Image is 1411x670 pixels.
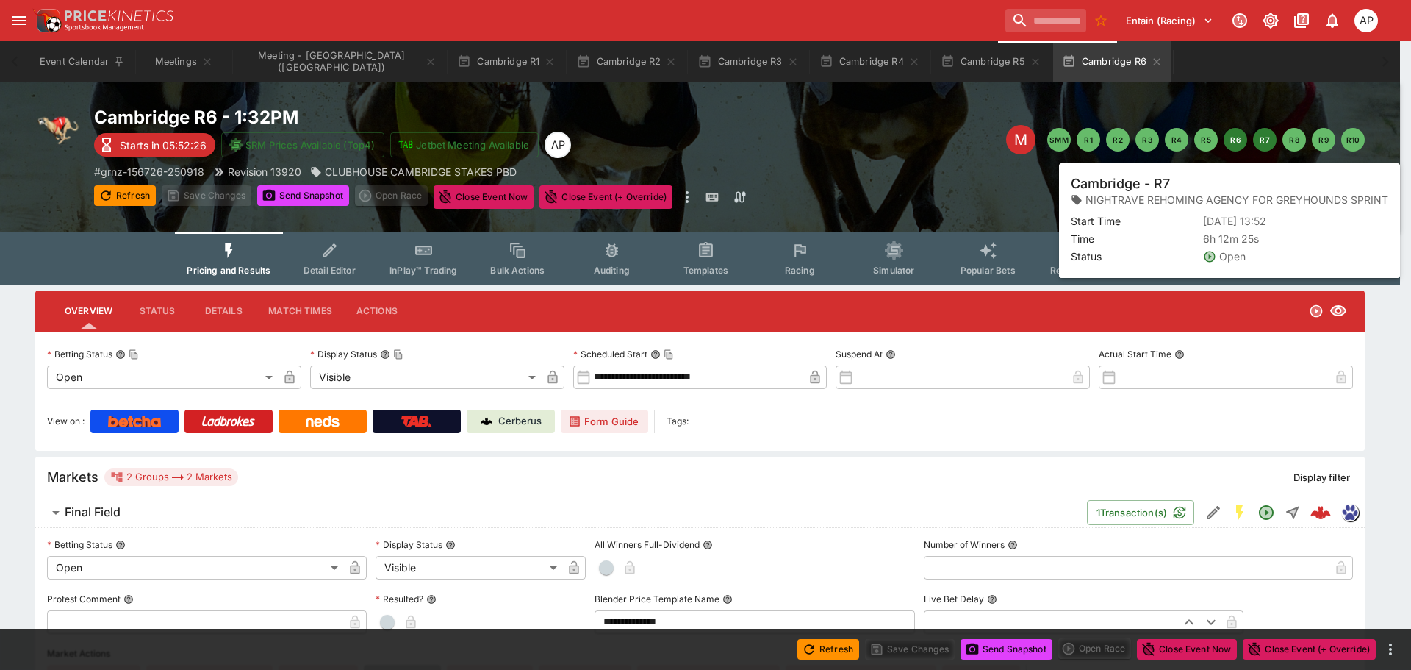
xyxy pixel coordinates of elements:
[65,24,144,31] img: Sportsbook Management
[94,185,156,206] button: Refresh
[932,41,1050,82] button: Cambridge R5
[1279,499,1306,526] button: Straight
[94,164,204,179] p: Copy To Clipboard
[310,164,517,179] div: CLUBHOUSE CAMBRIDGE STAKES PBD
[47,538,112,551] p: Betting Status
[190,293,256,329] button: Details
[1047,128,1365,152] nav: pagination navigation
[545,132,571,158] div: Allan Pollitt
[678,185,696,209] button: more
[689,41,807,82] button: Cambridge R3
[683,265,728,276] span: Templates
[1087,500,1194,525] button: 1Transaction(s)
[228,164,301,179] p: Revision 13920
[1329,302,1347,320] svg: Visible
[924,538,1005,551] p: Number of Winners
[873,265,914,276] span: Simulator
[961,265,1016,276] span: Popular Bets
[124,293,190,329] button: Status
[1243,639,1376,660] button: Close Event (+ Override)
[924,593,984,605] p: Live Bet Delay
[961,639,1052,660] button: Send Snapshot
[797,639,859,660] button: Refresh
[1224,128,1247,152] button: R6
[1282,128,1306,152] button: R8
[401,416,432,427] img: TabNZ
[1243,190,1281,205] p: Override
[1382,641,1399,658] button: more
[1006,125,1035,154] div: Edit Meeting
[1227,7,1253,34] button: Connected to PK
[1253,499,1279,526] button: Open
[1350,4,1382,37] button: Allan Pollitt
[110,468,232,486] div: 2 Groups 2 Markets
[1135,128,1159,152] button: R3
[448,41,564,82] button: Cambridge R1
[1106,128,1130,152] button: R2
[137,41,231,82] button: Meetings
[201,416,255,427] img: Ladbrokes
[1005,9,1086,32] input: search
[1253,128,1277,152] button: R7
[1306,498,1335,527] a: c614622e-5199-426f-ae0a-1aa606363727
[65,505,121,520] h6: Final Field
[1058,638,1131,659] div: split button
[47,366,278,389] div: Open
[389,265,457,276] span: InPlay™ Trading
[376,556,562,580] div: Visible
[187,265,270,276] span: Pricing and Results
[1047,128,1071,152] button: SMM
[234,41,445,82] button: Meeting - Cambridge (NZ)
[1310,502,1331,523] div: c614622e-5199-426f-ae0a-1aa606363727
[1309,304,1324,318] svg: Open
[393,349,403,360] button: Copy To Clipboard
[595,593,719,605] p: Blender Price Template Name
[1194,128,1218,152] button: R5
[1141,265,1213,276] span: System Controls
[47,556,343,580] div: Open
[47,593,121,605] p: Protest Comment
[47,348,112,360] p: Betting Status
[1319,7,1346,34] button: Notifications
[434,185,534,209] button: Close Event Now
[1312,190,1358,205] p: Auto-Save
[1341,504,1359,521] div: grnz
[1227,499,1253,526] button: SGM Enabled
[1257,7,1284,34] button: Toggle light/dark mode
[1341,128,1365,152] button: R10
[376,538,442,551] p: Display Status
[306,416,339,427] img: Neds
[304,265,356,276] span: Detail Editor
[811,41,929,82] button: Cambridge R4
[120,138,207,153] p: Starts in 05:52:26
[1117,9,1222,32] button: Select Tenant
[1342,505,1358,521] img: grnz
[561,410,648,433] a: Form Guide
[1089,9,1113,32] button: No Bookmarks
[1257,504,1275,521] svg: Open
[53,293,124,329] button: Overview
[257,185,349,206] button: Send Snapshot
[1053,41,1171,82] button: Cambridge R6
[94,106,730,129] h2: Copy To Clipboard
[1288,7,1315,34] button: Documentation
[1149,186,1365,209] div: Start From
[310,366,541,389] div: Visible
[355,185,428,206] div: split button
[47,410,85,433] label: View on :
[573,348,647,360] p: Scheduled Start
[32,6,62,35] img: PriceKinetics Logo
[65,10,173,21] img: PriceKinetics
[35,106,82,153] img: greyhound_racing.png
[836,348,883,360] p: Suspend At
[344,293,410,329] button: Actions
[376,593,423,605] p: Resulted?
[539,185,672,209] button: Close Event (+ Override)
[325,164,517,179] p: CLUBHOUSE CAMBRIDGE STAKES PBD
[108,416,161,427] img: Betcha
[175,232,1224,285] div: Event type filters
[1354,9,1378,32] div: Allan Pollitt
[481,416,492,427] img: Cerberus
[567,41,686,82] button: Cambridge R2
[398,138,413,152] img: jetbet-logo.svg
